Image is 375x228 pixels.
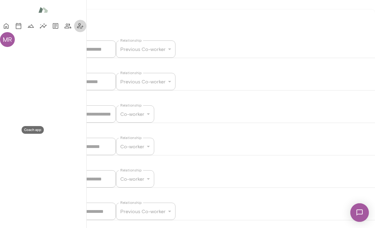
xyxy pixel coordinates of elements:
div: Co-worker [116,170,154,188]
div: Previous Co-worker [116,203,175,220]
button: Members [62,20,74,32]
div: Previous Co-worker [116,73,175,90]
label: Relationship [120,200,142,205]
div: Co-worker [116,138,154,155]
button: Insights [37,20,49,32]
label: Relationship [120,38,142,43]
button: Documents [49,20,62,32]
button: Growth Plan [25,20,37,32]
button: Coach app [74,20,86,32]
div: Co-worker [116,105,154,123]
label: Relationship [120,103,142,108]
label: Relationship [120,70,142,75]
div: Coach app [22,126,44,134]
button: Sessions [12,20,25,32]
label: Relationship [120,135,142,140]
label: Relationship [120,167,142,173]
img: Mento [38,4,48,16]
div: Previous Co-worker [116,40,175,58]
